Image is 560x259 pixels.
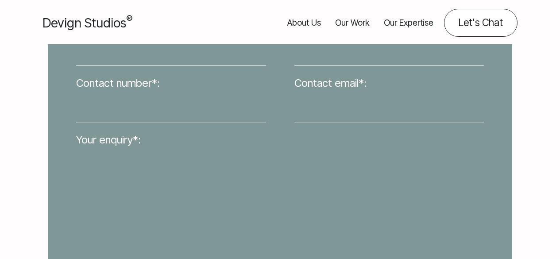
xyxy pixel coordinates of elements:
[335,9,370,37] a: Our Work
[287,9,321,37] a: About Us
[42,13,132,32] a: Devign Studios® Homepage
[126,13,132,25] sup: ®
[444,9,518,37] a: Contact us about your project
[384,9,433,37] a: Our Expertise
[42,15,132,31] span: Devign Studios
